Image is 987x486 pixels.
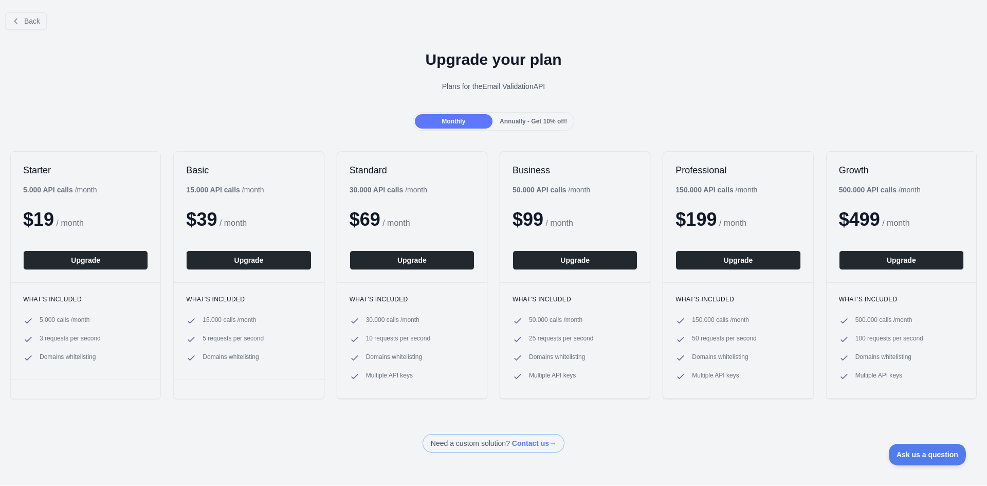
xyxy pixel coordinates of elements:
[675,164,800,176] h2: Professional
[889,444,966,465] iframe: Toggle Customer Support
[513,209,543,230] span: $ 99
[350,186,404,194] b: 30.000 API calls
[675,186,733,194] b: 150.000 API calls
[675,185,757,195] div: / month
[350,164,474,176] h2: Standard
[350,185,427,195] div: / month
[675,209,717,230] span: $ 199
[513,164,637,176] h2: Business
[513,185,590,195] div: / month
[513,186,566,194] b: 50.000 API calls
